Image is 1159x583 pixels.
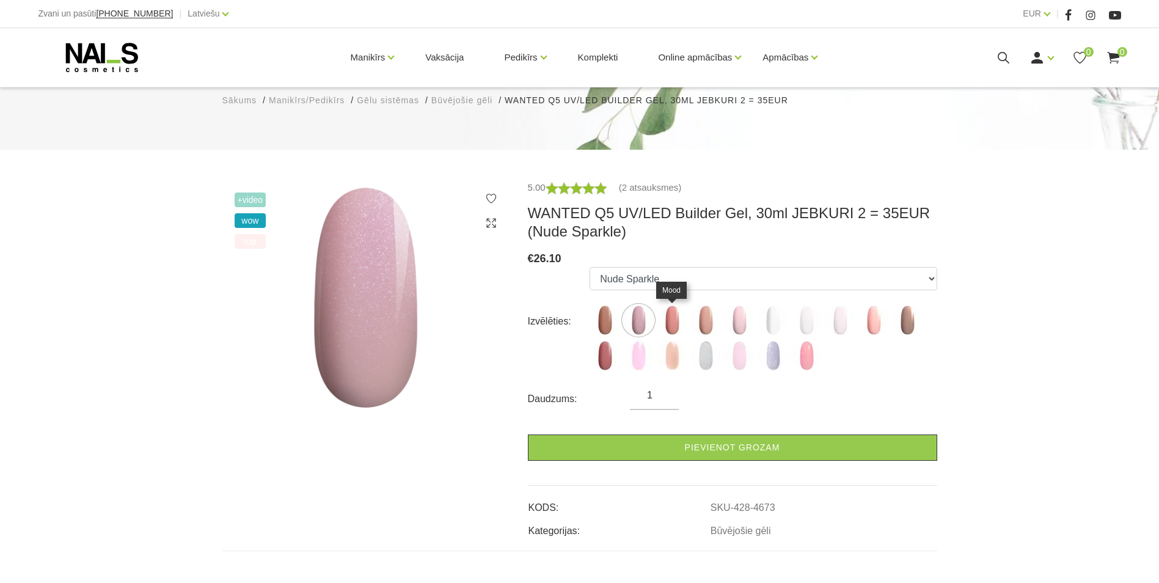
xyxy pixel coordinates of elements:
a: Gēlu sistēmas [357,94,419,107]
a: SKU-428-4673 [711,502,775,513]
div: Daudzums: [528,389,631,409]
img: WANTED Q5 UV/LED Builder Gel, 30ml JEBKURI 2 = 35EUR [222,180,510,415]
a: Pedikīrs [504,33,537,82]
img: ... [590,305,620,335]
a: Vaksācija [415,28,473,87]
span: € [528,252,534,265]
div: Izvēlēties: [528,312,590,331]
span: 0 [1117,47,1127,57]
a: Apmācības [762,33,808,82]
span: +Video [235,193,266,207]
img: ... [590,340,620,371]
img: ... [825,305,855,335]
a: Latviešu [188,6,219,21]
span: Būvējošie gēli [431,95,492,105]
a: 0 [1106,50,1121,65]
img: ... [758,305,788,335]
a: 0 [1072,50,1088,65]
span: wow [235,213,266,228]
span: | [179,6,181,21]
a: Manikīrs [351,33,386,82]
img: ... [690,340,721,371]
span: Sākums [222,95,257,105]
img: ... [657,340,687,371]
a: Manikīrs/Pedikīrs [269,94,345,107]
td: KODS: [528,492,710,515]
span: Gēlu sistēmas [357,95,419,105]
a: Sākums [222,94,257,107]
a: Online apmācības [658,33,732,82]
a: Pievienot grozam [528,435,937,461]
img: ... [758,340,788,371]
div: Zvani un pasūti [38,6,173,21]
img: ... [724,305,755,335]
a: [PHONE_NUMBER] [96,9,173,18]
h3: WANTED Q5 UV/LED Builder Gel, 30ml JEBKURI 2 = 35EUR (Nude Sparkle) [528,204,937,241]
img: ... [724,340,755,371]
span: 5.00 [528,182,546,193]
li: WANTED Q5 UV/LED Builder Gel, 30ml JEBKURI 2 = 35EUR [505,94,800,107]
img: ... [858,305,889,335]
img: ... [690,305,721,335]
a: Komplekti [568,28,628,87]
span: Manikīrs/Pedikīrs [269,95,345,105]
img: ... [623,340,654,371]
img: ... [657,305,687,335]
span: top [235,234,266,249]
a: (2 atsauksmes) [619,180,682,195]
span: | [1056,6,1059,21]
a: EUR [1023,6,1041,21]
a: Būvējošie gēli [711,526,771,537]
img: ... [892,305,923,335]
span: 0 [1084,47,1094,57]
img: ... [791,340,822,371]
td: Kategorijas: [528,515,710,538]
a: Būvējošie gēli [431,94,492,107]
span: 26.10 [534,252,561,265]
img: ... [791,305,822,335]
img: ... [623,305,654,335]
